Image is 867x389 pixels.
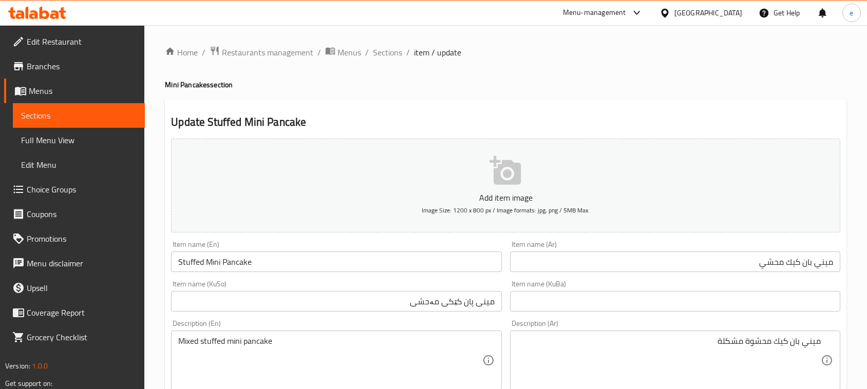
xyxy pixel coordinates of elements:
[406,46,410,59] li: /
[27,208,137,220] span: Coupons
[850,7,853,18] span: e
[178,336,482,385] textarea: Mixed stuffed mini pancake
[171,114,840,130] h2: Update Stuffed Mini Pancake
[27,257,137,269] span: Menu disclaimer
[337,46,361,59] span: Menus
[4,29,145,54] a: Edit Restaurant
[5,359,30,373] span: Version:
[21,159,137,171] span: Edit Menu
[674,7,742,18] div: [GEOGRAPHIC_DATA]
[13,128,145,152] a: Full Menu View
[27,60,137,72] span: Branches
[171,291,501,312] input: Enter name KuSo
[29,85,137,97] span: Menus
[27,282,137,294] span: Upsell
[4,54,145,79] a: Branches
[4,251,145,276] a: Menu disclaimer
[165,80,846,90] h4: Mini Pancakes section
[4,226,145,251] a: Promotions
[187,191,824,204] p: Add item image
[27,306,137,319] span: Coverage Report
[165,46,846,59] nav: breadcrumb
[373,46,402,59] a: Sections
[13,103,145,128] a: Sections
[510,291,840,312] input: Enter name KuBa
[4,276,145,300] a: Upsell
[21,134,137,146] span: Full Menu View
[4,325,145,349] a: Grocery Checklist
[317,46,321,59] li: /
[27,35,137,48] span: Edit Restaurant
[4,202,145,226] a: Coupons
[27,331,137,343] span: Grocery Checklist
[171,251,501,272] input: Enter name En
[13,152,145,177] a: Edit Menu
[210,46,313,59] a: Restaurants management
[325,46,361,59] a: Menus
[202,46,205,59] li: /
[4,177,145,202] a: Choice Groups
[165,46,198,59] a: Home
[4,300,145,325] a: Coverage Report
[365,46,369,59] li: /
[27,232,137,245] span: Promotions
[414,46,461,59] span: item / update
[563,7,626,19] div: Menu-management
[32,359,48,373] span: 1.0.0
[422,204,590,216] span: Image Size: 1200 x 800 px / Image formats: jpg, png / 5MB Max.
[4,79,145,103] a: Menus
[517,336,821,385] textarea: ميني بان كيك محشوة مشكلة
[222,46,313,59] span: Restaurants management
[171,139,840,232] button: Add item imageImage Size: 1200 x 800 px / Image formats: jpg, png / 5MB Max.
[510,251,840,272] input: Enter name Ar
[27,183,137,196] span: Choice Groups
[21,109,137,122] span: Sections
